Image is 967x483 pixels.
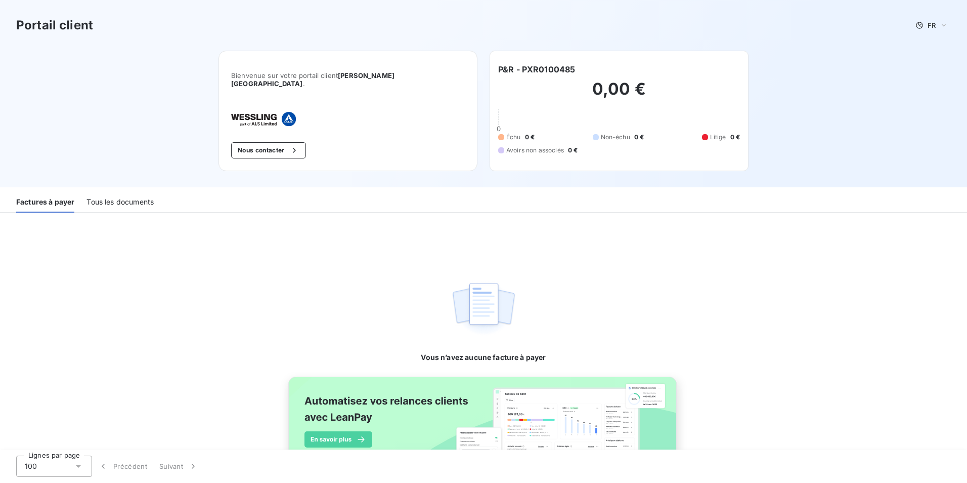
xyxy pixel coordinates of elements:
div: Factures à payer [16,191,74,213]
button: Nous contacter [231,142,306,158]
span: Bienvenue sur votre portail client . [231,71,465,88]
span: 0 [497,125,501,133]
span: Avoirs non associés [506,146,564,155]
span: FR [928,21,936,29]
span: Litige [710,133,726,142]
span: 0 € [730,133,740,142]
img: Company logo [231,112,296,126]
span: 0 € [525,133,535,142]
span: Non-échu [601,133,630,142]
span: [PERSON_NAME] [GEOGRAPHIC_DATA] [231,71,394,88]
div: Tous les documents [86,191,154,213]
span: Vous n’avez aucune facture à payer [421,352,546,363]
h2: 0,00 € [498,79,740,109]
span: 100 [25,461,37,471]
span: Échu [506,133,521,142]
span: 0 € [568,146,578,155]
img: empty state [451,277,516,340]
h3: Portail client [16,16,93,34]
button: Précédent [92,456,153,477]
h6: P&R - PXR0100485 [498,63,575,75]
span: 0 € [634,133,644,142]
button: Suivant [153,456,204,477]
